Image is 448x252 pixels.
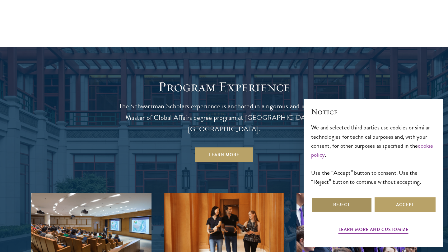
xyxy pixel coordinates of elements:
[195,147,253,162] a: Learn More
[112,78,336,96] h1: Program Experience
[311,141,433,159] a: cookie policy
[375,197,436,212] button: Accept
[338,226,408,235] button: Learn more and customize
[112,101,336,135] p: The Schwarzman Scholars experience is anchored in a rigorous and immersive Master of Global Affai...
[311,197,372,212] button: Reject
[311,123,436,186] div: We and selected third parties use cookies or similar technologies for technical purposes and, wit...
[311,106,436,117] h2: Notice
